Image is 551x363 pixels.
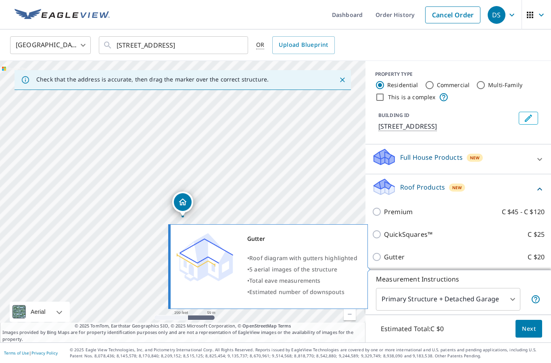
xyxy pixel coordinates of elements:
div: DS [488,6,505,24]
div: • [247,286,357,298]
span: Upload Blueprint [279,40,328,50]
div: • [247,252,357,264]
p: QuickSquares™ [384,229,432,239]
div: Dropped pin, building 1, Residential property, 278 CITADEL CREST GREEN NW CALGARY AB T3G4W2 [172,192,193,217]
span: © 2025 TomTom, Earthstar Geographics SIO, © 2025 Microsoft Corporation, © [75,323,291,330]
button: Close [337,75,348,85]
p: Full House Products [400,152,463,162]
button: Edit building 1 [519,112,538,125]
label: This is a complex [388,93,436,101]
div: Aerial [28,302,48,322]
input: Search by address or latitude-longitude [117,34,232,56]
button: Next [516,320,542,338]
div: Gutter [247,233,357,244]
img: EV Logo [15,9,110,21]
label: Multi-Family [488,81,522,89]
p: C $20 [528,252,545,262]
span: New [470,154,480,161]
p: Check that the address is accurate, then drag the marker over the correct structure. [36,76,269,83]
p: | [4,350,58,355]
p: Roof Products [400,182,445,192]
p: C $25 [528,229,545,239]
div: Aerial [10,302,70,322]
div: PROPERTY TYPE [375,71,541,78]
p: Measurement Instructions [376,274,541,284]
img: Premium [177,233,233,282]
p: Gutter [384,252,405,262]
a: Cancel Order [425,6,480,23]
div: [GEOGRAPHIC_DATA] [10,34,91,56]
p: Estimated Total: C $0 [374,320,450,338]
p: © 2025 Eagle View Technologies, Inc. and Pictometry International Corp. All Rights Reserved. Repo... [70,347,547,359]
a: Current Level 17, Zoom Out [344,308,356,320]
a: Terms of Use [4,350,29,356]
span: Next [522,324,536,334]
a: Privacy Policy [31,350,58,356]
div: Full House ProductsNew [372,148,545,171]
span: Total eave measurements [249,277,320,284]
div: Primary Structure + Detached Garage [376,288,520,311]
div: • [247,264,357,275]
p: Premium [384,207,413,217]
p: BUILDING ID [378,112,409,119]
a: Terms [278,323,291,329]
span: Roof diagram with gutters highlighted [249,254,357,262]
label: Commercial [437,81,470,89]
div: • [247,275,357,286]
span: 5 aerial images of the structure [249,265,337,273]
span: Your report will include the primary structure and a detached garage if one exists. [531,294,541,304]
div: Roof ProductsNew [372,177,545,200]
p: C $45 - C $120 [502,207,545,217]
label: Residential [387,81,418,89]
a: OpenStreetMap [242,323,276,329]
span: New [452,184,462,191]
a: Upload Blueprint [272,36,334,54]
span: Estimated number of downspouts [249,288,344,296]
